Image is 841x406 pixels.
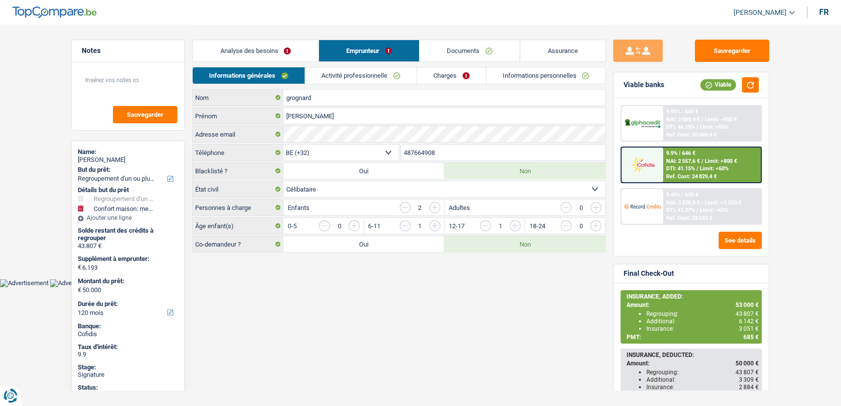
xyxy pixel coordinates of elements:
[78,148,178,156] div: Name:
[667,207,695,213] span: DTI: 41.27%
[695,40,769,62] button: Sauvegarder
[449,204,470,211] label: Adultes
[700,124,729,130] span: Limit: <50%
[667,192,699,198] div: 9.45% | 635 €
[78,286,81,294] span: €
[287,204,309,211] label: Enfants
[78,363,178,371] div: Stage:
[401,145,606,160] input: 401020304
[78,330,178,338] div: Cofidis
[305,67,417,84] a: Activité professionnelle
[646,384,759,391] div: Insurance:
[736,302,759,308] span: 53 000 €
[193,108,283,124] label: Prénom
[287,223,296,229] label: 0-5
[193,126,283,142] label: Adresse email
[12,6,97,18] img: TopCompare Logo
[736,310,759,317] span: 43 807 €
[127,111,163,118] span: Sauvegarder
[736,369,759,376] span: 43 807 €
[627,302,759,308] div: Amount:
[697,165,699,172] span: /
[78,371,178,379] div: Signature
[667,150,696,156] div: 9.9% | 646 €
[193,90,283,105] label: Nom
[78,277,176,285] label: Montant du prêt:
[486,67,606,84] a: Informations personnelles
[667,116,700,123] span: NAI: 2 089,4 €
[577,204,585,211] div: 0
[193,218,283,234] label: Âge enfant(s)
[624,155,661,174] img: Cofidis
[627,352,759,358] div: INSURANCE, DEDUCTED:
[624,118,661,129] img: AlphaCredit
[702,200,704,206] span: /
[78,300,176,308] label: Durée du prêt:
[624,269,674,278] div: Final Check-Out
[627,334,759,341] div: PMT:
[78,263,81,271] span: €
[697,207,699,213] span: /
[193,67,305,84] a: Informations générales
[193,145,283,160] label: Téléphone
[739,318,759,325] span: 6 142 €
[627,360,759,367] div: Amount:
[193,200,283,215] label: Personnes à charge
[667,132,717,138] div: Ref. Cost: 25 069,4 €
[78,343,178,351] div: Taux d'intérêt:
[646,376,759,383] div: Additional:
[627,293,759,300] div: INSURANCE, ADDED:
[700,207,729,213] span: Limit: <65%
[739,376,759,383] span: 3 309 €
[739,325,759,332] span: 3 051 €
[193,163,283,179] label: Blacklisté ?
[283,163,444,179] label: Oui
[646,325,759,332] div: Insurance:
[193,181,283,197] label: État civil
[819,7,829,17] div: fr
[78,214,178,221] div: Ajouter une ligne
[667,165,695,172] span: DTI: 41.15%
[283,236,444,252] label: Oui
[78,322,178,330] div: Banque:
[624,81,664,89] div: Viable banks
[667,124,695,130] span: DTI: 46.15%
[416,204,424,211] div: 2
[113,106,177,123] button: Sauvegarder
[82,47,174,55] h5: Notes
[193,40,318,61] a: Analyse des besoins
[319,40,420,61] a: Emprunteur
[705,200,742,206] span: Limit: >1.253 €
[667,215,713,221] div: Ref. Cost: 23 633 €
[50,279,99,287] img: Advertisement
[624,197,661,215] img: Record Credits
[193,236,283,252] label: Co-demandeur ?
[739,384,759,391] span: 2 884 €
[646,310,759,317] div: Regrouping:
[736,360,759,367] span: 50 000 €
[420,40,520,61] a: Documents
[667,158,700,164] span: NAI: 2 557,6 €
[78,351,178,358] div: 9.9
[700,165,729,172] span: Limit: <60%
[667,200,700,206] span: NAI: 2 528,8 €
[734,8,787,17] span: [PERSON_NAME]
[78,227,178,242] div: Solde restant des crédits à regrouper
[700,79,736,90] div: Viable
[335,223,344,229] div: 0
[646,369,759,376] div: Regrouping:
[444,163,605,179] label: Non
[705,158,737,164] span: Limit: >800 €
[705,116,737,123] span: Limit: >850 €
[78,255,176,263] label: Supplément à emprunter:
[78,156,178,164] div: [PERSON_NAME]
[726,4,795,21] a: [PERSON_NAME]
[78,384,178,392] div: Status:
[78,166,176,174] label: But du prêt:
[719,232,762,249] button: See details
[667,108,699,115] div: 9.99% | 649 €
[697,124,699,130] span: /
[743,334,759,341] span: 685 €
[646,318,759,325] div: Additional:
[521,40,606,61] a: Assurance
